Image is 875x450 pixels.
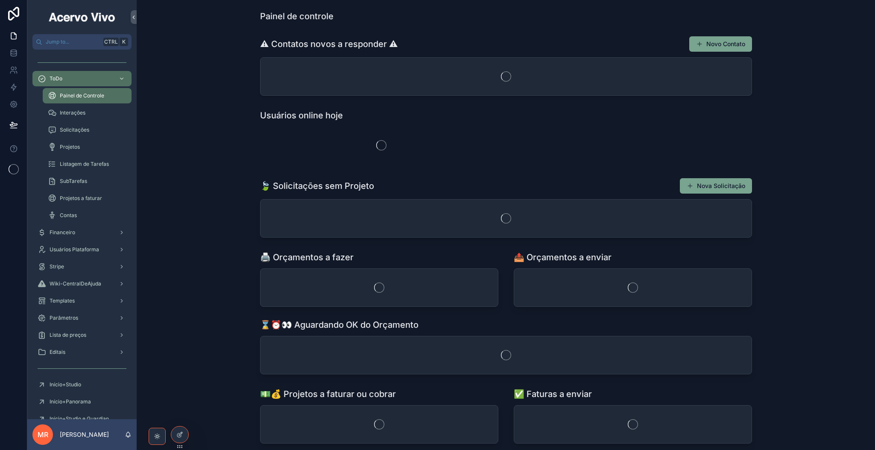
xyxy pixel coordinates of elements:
button: Novo Contato [689,36,752,52]
h1: Usuários online hoje [260,109,343,121]
span: Listagem de Tarefas [60,161,109,168]
span: Início+Studio e Guardian [50,415,109,422]
a: Stripe [32,259,132,274]
a: Wiki-CentralDeAjuda [32,276,132,291]
span: Financeiro [50,229,75,236]
span: Interações [60,109,85,116]
div: scrollable content [27,50,137,419]
a: Contas [43,208,132,223]
span: Parâmetros [50,315,78,321]
a: Início+Studio e Guardian [32,411,132,426]
span: Solicitações [60,126,89,133]
span: Projetos a faturar [60,195,102,202]
span: ToDo [50,75,62,82]
h1: Painel de controle [260,10,334,22]
a: Painel de Controle [43,88,132,103]
a: Projetos [43,139,132,155]
span: SubTarefas [60,178,87,185]
a: Interações [43,105,132,121]
a: Solicitações [43,122,132,138]
span: Projetos [60,144,80,150]
h1: ⚠ Contatos novos a responder ⚠ [260,38,398,50]
span: Início+Studio [50,381,81,388]
span: Ctrl [103,38,119,46]
span: K [120,38,127,45]
span: Contas [60,212,77,219]
a: Financeiro [32,225,132,240]
a: Início+Studio [32,377,132,392]
span: Stripe [50,263,64,270]
h1: 📤 Orçamentos a enviar [514,251,612,263]
img: App logo [47,10,117,24]
a: Editais [32,344,132,360]
a: ToDo [32,71,132,86]
h1: ⌛⏰👀 Aguardando OK do Orçamento [260,319,418,331]
span: Editais [50,349,65,356]
span: Wiki-CentralDeAjuda [50,280,101,287]
a: Lista de preços [32,327,132,343]
span: Lista de preços [50,332,86,338]
h1: 🍃 Solicitações sem Projeto [260,180,374,192]
p: [PERSON_NAME] [60,430,109,439]
span: Jump to... [46,38,100,45]
a: Início+Panorama [32,394,132,409]
h1: 🖨️ Orçamentos a fazer [260,251,354,263]
h1: 💵💰 Projetos a faturar ou cobrar [260,388,396,400]
a: SubTarefas [43,174,132,189]
button: Jump to...CtrlK [32,34,132,50]
button: Nova Solicitação [680,178,752,194]
span: Usuários Plataforma [50,246,99,253]
span: Templates [50,297,75,304]
a: Parâmetros [32,310,132,326]
h1: ✅ Faturas a enviar [514,388,592,400]
a: Listagem de Tarefas [43,156,132,172]
span: MR [38,429,48,440]
a: Usuários Plataforma [32,242,132,257]
span: Início+Panorama [50,398,91,405]
a: Projetos a faturar [43,191,132,206]
span: Painel de Controle [60,92,104,99]
a: Templates [32,293,132,309]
